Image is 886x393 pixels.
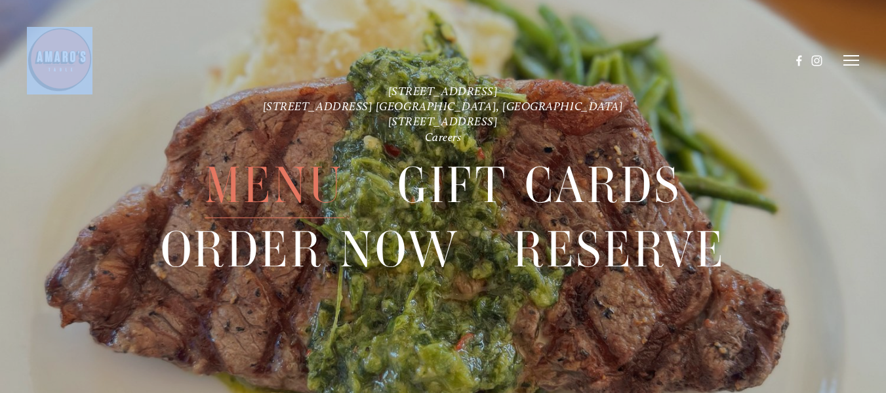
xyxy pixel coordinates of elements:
span: Gift Cards [397,154,681,218]
span: Reserve [513,218,726,283]
img: Amaro's Table [27,27,92,93]
a: Gift Cards [397,154,681,217]
a: Order Now [161,218,460,282]
a: Reserve [513,218,726,282]
span: Order Now [161,218,460,283]
a: Menu [205,154,344,217]
span: Menu [205,154,344,218]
